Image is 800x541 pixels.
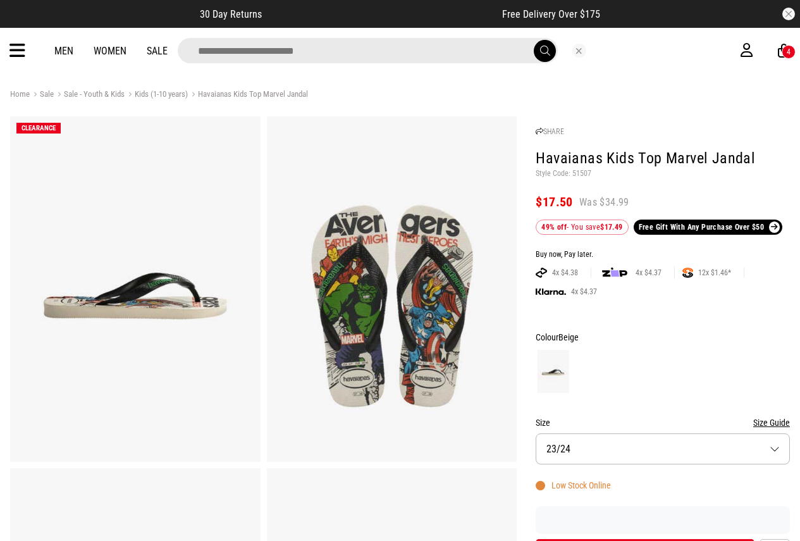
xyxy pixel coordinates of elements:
a: Sale [147,45,168,57]
span: Beige [558,332,579,342]
span: 30 Day Returns [200,8,262,20]
p: Style Code: 51507 [536,169,790,179]
b: $17.49 [600,223,622,232]
span: 4x $4.37 [566,287,602,297]
div: Buy now, Pay later. [536,250,790,260]
a: Havaianas Kids Top Marvel Jandal [188,89,308,101]
span: 4x $4.37 [631,268,667,278]
iframe: Customer reviews powered by Trustpilot [287,8,477,20]
div: Colour [536,330,790,345]
img: zip [602,266,627,279]
span: 4x $4.38 [547,268,583,278]
a: Free Gift With Any Purchase Over $50 [634,220,783,235]
span: $17.50 [536,194,572,209]
a: 4 [778,44,790,58]
iframe: Customer reviews powered by Trustpilot [536,514,790,526]
button: Close search [572,44,586,58]
a: Sale [30,89,54,101]
span: 23/24 [546,443,570,455]
img: Havaianas Kids Top Marvel Jandal in Beige [10,116,261,462]
a: SHARE [536,127,564,136]
span: CLEARANCE [22,124,56,132]
img: Beige [538,350,569,393]
div: 4 [787,47,791,56]
a: Women [94,45,126,57]
a: Sale - Youth & Kids [54,89,125,101]
img: AFTERPAY [536,268,547,278]
div: - You save [536,220,628,235]
b: 49% off [541,223,567,232]
a: Home [10,89,30,99]
img: Havaianas Kids Top Marvel Jandal in Beige [267,116,517,462]
span: Free Delivery Over $175 [502,8,600,20]
a: Kids (1-10 years) [125,89,188,101]
button: 23/24 [536,433,790,464]
span: 12x $1.46* [693,268,736,278]
button: Size Guide [753,415,790,430]
a: Men [54,45,73,57]
h1: Havaianas Kids Top Marvel Jandal [536,149,790,169]
img: SPLITPAY [682,268,693,278]
div: Low Stock Online [536,480,611,490]
span: Was $34.99 [579,196,629,209]
div: Size [536,415,790,430]
img: KLARNA [536,289,566,295]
